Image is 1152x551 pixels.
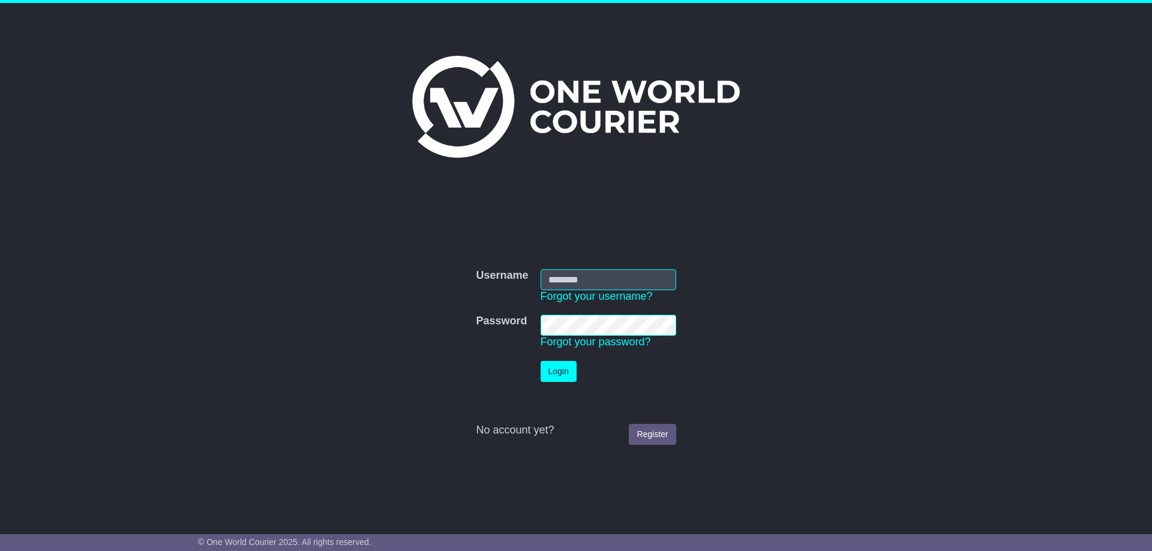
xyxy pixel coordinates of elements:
a: Forgot your username? [541,290,653,302]
label: Password [476,315,527,328]
a: Register [629,424,676,445]
div: No account yet? [476,424,676,437]
img: One World [412,56,740,158]
label: Username [476,269,528,282]
button: Login [541,361,577,382]
span: © One World Courier 2025. All rights reserved. [198,537,371,547]
a: Forgot your password? [541,336,651,348]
